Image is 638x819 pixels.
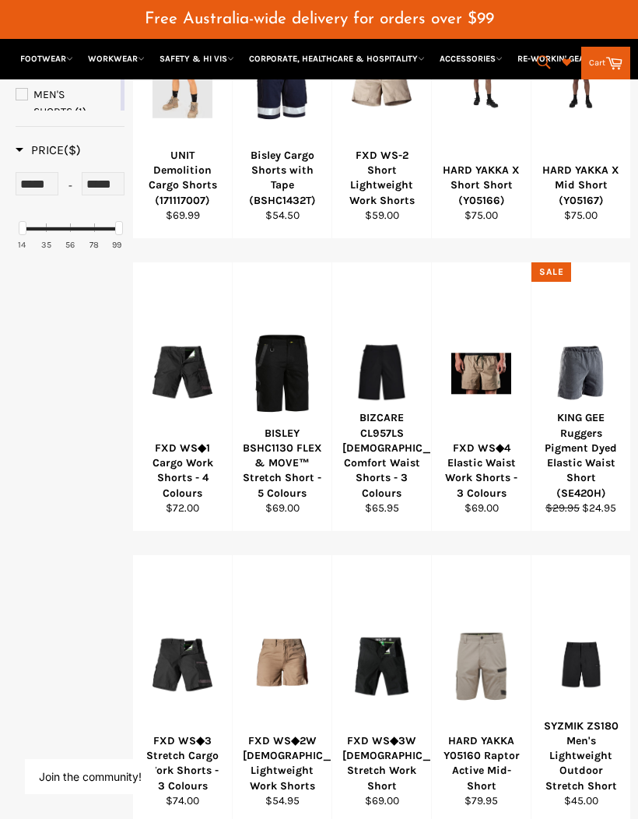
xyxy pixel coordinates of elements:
div: 35 [41,239,51,251]
div: - [58,172,82,200]
div: $72.00 [143,501,223,515]
a: FXD WS◆1 Cargo Work Shorts - 4 ColoursFXD WS◆1 Cargo Work Shorts - 4 Colours$72.00 [132,262,232,532]
span: MEN'S SHORTS [33,88,72,118]
div: FXD WS◆3 Stretch Cargo Work Shorts - 3 Colours [143,733,223,793]
div: $69.00 [342,793,422,808]
div: $45.00 [542,793,621,808]
a: Cart [581,47,630,79]
span: (1) [75,105,86,118]
img: HARD YAKKA X Short Short (Y05166) [451,51,511,111]
div: $54.95 [243,793,322,808]
div: HARD YAKKA X Short Short (Y05166) [442,163,521,208]
span: ($) [64,142,81,157]
img: KING GEE Ruggers Pigment Dyed Elastic Waist Short (SE420H) [551,336,611,410]
img: FXD WS-2 Short Lightweight Work Shorts [352,36,412,125]
img: FXD WS◆2W Ladies Lightweight Work Shorts [252,628,312,703]
button: Join the community! [39,770,142,783]
a: FOOTWEAR [14,47,79,71]
div: $74.00 [143,793,223,808]
div: HARD YAKKA Y05160 Raptor Active Mid-Short [442,733,521,793]
div: FXD WS◆4 Elastic Waist Work Shorts - 3 Colours [442,441,521,501]
img: FXD WS◆3 Stretch Cargo Work Shorts - 3 Colours [152,621,212,711]
img: UNIT Demolition Cargo Shorts (171117007) [152,43,212,118]
input: Max Price [82,172,124,195]
div: 14 [18,239,26,251]
a: BISLEY BSHC1130 FLEX & MOVE™ Stretch Short - 5 ColoursBISLEY BSHC1130 FLEX & MOVE™ Stretch Short ... [232,262,331,532]
div: Bisley Cargo Shorts with Tape (BSHC1432T) [243,148,322,208]
a: BIZCARE CL957LS Ladies Comfort Waist Shorts - 3 ColoursBIZCARE CL957LS [DEMOGRAPHIC_DATA] Comfort... [331,262,431,532]
img: BISLEY BSHC1130 FLEX & MOVE™ Stretch Short - 5 Colours [252,333,312,413]
div: SYZMIK ZS180 Men's Lightweight Outdoor Stretch Short [542,719,621,793]
div: Sale [531,262,571,282]
img: SYZMIK ZS180 Men's Lightweight Outdoor Stretch Short [551,624,611,708]
div: FXD WS◆3W [DEMOGRAPHIC_DATA] Stretch Work Short [342,733,422,793]
div: UNIT Demolition Cargo Shorts (171117007) [143,148,223,208]
div: $59.00 [342,208,422,223]
input: Min Price [16,172,58,195]
a: FXD WS◆4 Elastic Waist Work Shorts - 3 ColoursFXD WS◆4 Elastic Waist Work Shorts - 3 Colours$69.00 [431,262,531,532]
a: SAFETY & HI VIS [153,47,240,71]
div: $69.00 [243,501,322,515]
img: FXD WS◆4 Elastic Waist Work Shorts - 3 Colours [451,353,511,394]
div: $24.95 [542,501,621,515]
img: BIZCARE CL957LS Ladies Comfort Waist Shorts - 3 Colours [352,329,412,419]
div: FXD WS◆1 Cargo Work Shorts - 4 Colours [143,441,223,501]
div: 78 [89,239,99,251]
img: FXD WS◆3W Ladies Stretch Work Short [352,628,412,703]
div: KING GEE Ruggers Pigment Dyed Elastic Waist Short (SE420H) [542,410,621,501]
div: $75.00 [442,208,521,223]
a: CORPORATE, HEALTHCARE & HOSPITALITY [243,47,431,71]
span: Free Australia-wide delivery for orders over $99 [145,11,494,27]
img: HARD YAKKA Y05160 Raptor Active Mid-Short [451,621,511,712]
a: WORKWEAR [82,47,151,71]
div: $69.00 [442,501,521,515]
div: HARD YAKKA X Mid Short (Y05167) [542,163,621,208]
div: $75.00 [542,208,621,223]
div: $65.95 [342,501,422,515]
a: MEN'S SHORTS [16,86,117,121]
div: BISLEY BSHC1130 FLEX & MOVE™ Stretch Short - 5 Colours [243,426,322,501]
div: 99 [112,239,121,251]
div: $69.99 [143,208,223,223]
h3: Price($) [16,142,81,158]
img: HARD YAKKA X Mid Short (Y05167) [551,51,611,111]
img: Bisley Cargo Shorts with Tape (BSHC1432T) [252,40,312,121]
div: $54.50 [243,208,322,223]
div: FXD WS-2 Short Lightweight Work Shorts [342,148,422,208]
img: FXD WS◆1 Cargo Work Shorts - 4 Colours [152,329,212,418]
a: KING GEE Ruggers Pigment Dyed Elastic Waist Short (SE420H)KING GEE Ruggers Pigment Dyed Elastic W... [531,262,630,532]
span: Price [16,142,81,157]
div: $79.95 [442,793,521,808]
div: BIZCARE CL957LS [DEMOGRAPHIC_DATA] Comfort Waist Shorts - 3 Colours [342,410,422,501]
a: ACCESSORIES [433,47,509,71]
s: $29.95 [545,501,580,515]
div: FXD WS◆2W [DEMOGRAPHIC_DATA] Lightweight Work Shorts [243,733,322,793]
div: 56 [65,239,75,251]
